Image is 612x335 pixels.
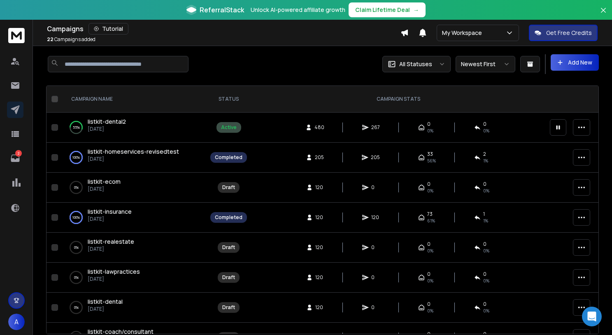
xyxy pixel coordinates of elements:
[88,156,179,162] p: [DATE]
[483,211,485,217] span: 1
[8,314,25,330] button: A
[483,181,486,187] span: 0
[7,150,23,166] a: 2
[427,217,435,224] span: 61 %
[582,307,602,326] div: Open Intercom Messenger
[427,181,430,187] span: 0
[371,184,379,191] span: 0
[371,304,379,311] span: 0
[88,23,128,35] button: Tutorial
[61,203,205,233] td: 100%listkit-insurance[DATE]
[483,157,488,164] span: 1 %
[427,241,430,247] span: 0
[88,148,179,155] span: listkit-homeservices-revisedtest
[483,277,489,284] span: 0%
[74,303,79,312] p: 0 %
[427,277,433,284] span: 0%
[371,154,380,161] span: 205
[427,301,430,307] span: 0
[88,178,121,186] a: listkit-ecom
[371,244,379,251] span: 0
[88,216,132,222] p: [DATE]
[73,123,80,132] p: 55 %
[47,36,95,43] p: Campaigns added
[222,184,235,191] div: Draft
[483,187,489,194] span: 0%
[315,154,324,161] span: 205
[215,154,242,161] div: Completed
[598,5,609,25] button: Close banner
[88,268,140,276] a: listkit-lawpractices
[61,143,205,173] td: 100%listkit-homeservices-revisedtest[DATE]
[371,274,379,281] span: 0
[72,153,80,162] p: 100 %
[88,238,134,246] a: listkit-realestate
[88,208,132,216] a: listkit-insurance
[413,6,419,14] span: →
[61,173,205,203] td: 0%listkit-ecom[DATE]
[371,214,379,221] span: 120
[61,113,205,143] td: 55%listkit-dental2[DATE]
[61,293,205,323] td: 0%listkit-dental[DATE]
[88,118,126,125] span: listkit-dental2
[483,307,489,314] span: 0%
[215,214,242,221] div: Completed
[222,244,235,251] div: Draft
[427,127,433,134] span: 0%
[221,124,237,131] div: Active
[483,121,486,127] span: 0
[442,29,485,37] p: My Workspace
[551,54,599,71] button: Add New
[47,36,54,43] span: 22
[427,247,433,254] span: 0%
[315,214,323,221] span: 120
[72,213,80,222] p: 100 %
[47,23,400,35] div: Campaigns
[314,124,324,131] span: 480
[61,233,205,263] td: 0%listkit-realestate[DATE]
[74,243,79,252] p: 0 %
[483,301,486,307] span: 0
[315,244,323,251] span: 120
[15,150,22,157] p: 2
[483,217,488,224] span: 1 %
[222,274,235,281] div: Draft
[222,304,235,311] div: Draft
[251,6,345,14] p: Unlock AI-powered affiliate growth
[399,60,432,68] p: All Statuses
[427,151,433,157] span: 33
[74,183,79,192] p: 0 %
[483,247,489,254] span: 0%
[74,273,79,282] p: 0 %
[200,5,244,15] span: ReferralStack
[205,86,252,113] th: STATUS
[252,86,545,113] th: CAMPAIGN STATS
[427,187,433,194] span: 0%
[315,184,323,191] span: 120
[483,151,486,157] span: 2
[315,304,323,311] span: 120
[427,307,433,314] span: 0%
[427,121,430,127] span: 0
[88,298,123,306] a: listkit-dental
[88,276,140,282] p: [DATE]
[88,118,126,126] a: listkit-dental2
[88,306,123,312] p: [DATE]
[371,124,380,131] span: 267
[349,2,426,17] button: Claim Lifetime Deal→
[529,25,598,41] button: Get Free Credits
[483,127,489,134] span: 0 %
[88,126,126,132] p: [DATE]
[483,271,486,277] span: 0
[315,274,323,281] span: 120
[427,271,430,277] span: 0
[483,241,486,247] span: 0
[61,86,205,113] th: CAMPAIGN NAME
